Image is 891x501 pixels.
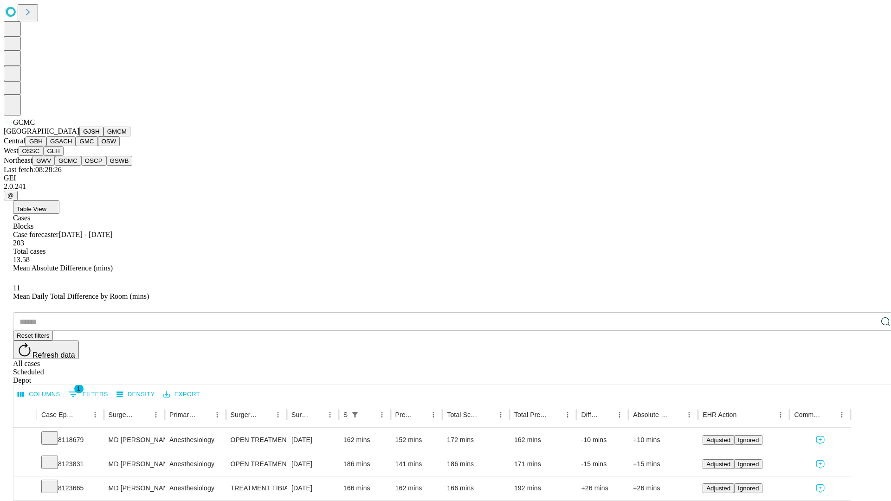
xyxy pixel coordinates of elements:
div: Surgeon Name [109,411,136,418]
div: Surgery Name [231,411,258,418]
button: Density [114,387,157,402]
button: GMCM [103,127,130,136]
div: MD [PERSON_NAME] [109,476,160,500]
div: Anesthesiology [169,476,221,500]
button: Menu [835,408,848,421]
button: Menu [323,408,336,421]
button: GLH [43,146,63,156]
button: @ [4,191,18,200]
button: Export [161,387,202,402]
button: Sort [548,408,561,421]
span: 11 [13,284,20,292]
span: 203 [13,239,24,247]
div: -10 mins [581,428,624,452]
div: GEI [4,174,887,182]
button: Menu [427,408,440,421]
button: Ignored [734,483,762,493]
div: +26 mins [581,476,624,500]
span: @ [7,192,14,199]
button: Sort [737,408,750,421]
div: Case Epic Id [41,411,75,418]
button: Reset filters [13,331,53,340]
button: Menu [211,408,224,421]
button: Sort [822,408,835,421]
span: 13.58 [13,256,30,263]
button: Ignored [734,435,762,445]
div: TREATMENT TIBIAL FRACTURE BY INTRAMEDULLARY IMPLANT [231,476,282,500]
div: MD [PERSON_NAME] [109,452,160,476]
button: Menu [271,408,284,421]
div: [DATE] [291,428,334,452]
button: Sort [414,408,427,421]
button: OSCP [81,156,106,166]
span: Adjusted [706,485,730,492]
button: GJSH [79,127,103,136]
button: Show filters [66,387,110,402]
button: GMC [76,136,97,146]
button: Sort [310,408,323,421]
div: 172 mins [447,428,505,452]
button: Refresh data [13,340,79,359]
span: Table View [17,206,46,212]
div: [DATE] [291,452,334,476]
button: Menu [494,408,507,421]
button: Select columns [15,387,63,402]
button: Menu [774,408,787,421]
button: OSW [98,136,120,146]
button: Sort [362,408,375,421]
div: 162 mins [395,476,438,500]
div: Anesthesiology [169,428,221,452]
button: Adjusted [703,435,734,445]
div: Primary Service [169,411,196,418]
button: Expand [18,456,32,473]
div: [DATE] [291,476,334,500]
button: Menu [89,408,102,421]
span: Ignored [738,437,759,443]
div: Predicted In Room Duration [395,411,413,418]
div: 171 mins [514,452,572,476]
div: 8118679 [41,428,99,452]
div: Comments [794,411,821,418]
div: 192 mins [514,476,572,500]
button: Table View [13,200,59,214]
div: +10 mins [633,428,693,452]
span: [DATE] - [DATE] [58,231,112,238]
div: Scheduled In Room Duration [343,411,348,418]
span: Case forecaster [13,231,58,238]
span: Northeast [4,156,32,164]
button: Menu [375,408,388,421]
div: EHR Action [703,411,736,418]
div: OPEN TREATMENT [MEDICAL_DATA] [231,428,282,452]
button: OSSC [19,146,44,156]
button: Show filters [349,408,362,421]
div: 152 mins [395,428,438,452]
div: Anesthesiology [169,452,221,476]
div: -15 mins [581,452,624,476]
div: 162 mins [343,428,386,452]
span: Reset filters [17,332,49,339]
span: 1 [74,384,84,393]
button: Sort [76,408,89,421]
div: OPEN TREATMENT BIMALLEOLAR [MEDICAL_DATA] [231,452,282,476]
span: Refresh data [32,351,75,359]
button: GSACH [46,136,76,146]
div: Surgery Date [291,411,310,418]
button: GSWB [106,156,133,166]
button: Sort [258,408,271,421]
button: Adjusted [703,483,734,493]
div: MD [PERSON_NAME] [109,428,160,452]
button: Adjusted [703,459,734,469]
button: Sort [481,408,494,421]
button: Ignored [734,459,762,469]
button: Sort [670,408,683,421]
span: Mean Daily Total Difference by Room (mins) [13,292,149,300]
button: GBH [26,136,46,146]
div: 166 mins [343,476,386,500]
div: Total Scheduled Duration [447,411,480,418]
div: 141 mins [395,452,438,476]
div: Total Predicted Duration [514,411,548,418]
div: 166 mins [447,476,505,500]
span: GCMC [13,118,35,126]
button: Menu [149,408,162,421]
span: Total cases [13,247,45,255]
